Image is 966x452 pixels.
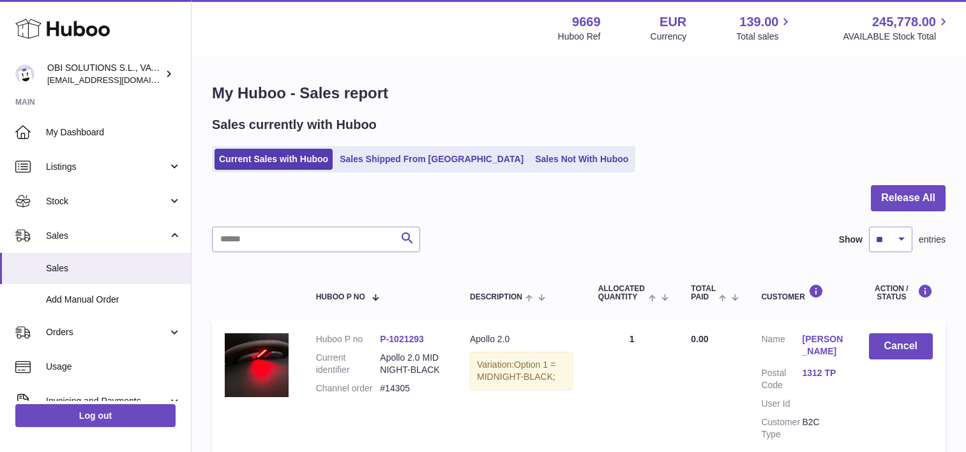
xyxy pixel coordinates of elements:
[316,333,381,345] dt: Huboo P no
[869,333,933,359] button: Cancel
[316,293,365,301] span: Huboo P no
[380,334,424,344] a: P-1021293
[736,13,793,43] a: 139.00 Total sales
[46,230,168,242] span: Sales
[46,395,168,407] span: Invoicing and Payments
[46,361,181,373] span: Usage
[558,31,601,43] div: Huboo Ref
[802,333,843,358] a: [PERSON_NAME]
[598,285,645,301] span: ALLOCATED Quantity
[660,13,686,31] strong: EUR
[839,234,863,246] label: Show
[212,116,377,133] h2: Sales currently with Huboo
[843,13,951,43] a: 245,778.00 AVAILABLE Stock Total
[572,13,601,31] strong: 9669
[919,234,946,246] span: entries
[872,13,936,31] span: 245,778.00
[761,416,802,441] dt: Customer Type
[691,285,716,301] span: Total paid
[739,13,778,31] span: 139.00
[380,382,444,395] dd: #14305
[477,359,555,382] span: Option 1 = MIDNIGHT-BLACK;
[212,83,946,103] h1: My Huboo - Sales report
[761,398,802,410] dt: User Id
[871,185,946,211] button: Release All
[470,352,573,390] div: Variation:
[46,161,168,173] span: Listings
[802,367,843,379] a: 1312 TP
[761,284,843,301] div: Customer
[46,326,168,338] span: Orders
[46,294,181,306] span: Add Manual Order
[316,382,381,395] dt: Channel order
[869,284,933,301] div: Action / Status
[215,149,333,170] a: Current Sales with Huboo
[761,333,802,361] dt: Name
[46,262,181,275] span: Sales
[470,293,522,301] span: Description
[470,333,573,345] div: Apollo 2.0
[736,31,793,43] span: Total sales
[316,352,381,376] dt: Current identifier
[843,31,951,43] span: AVAILABLE Stock Total
[15,404,176,427] a: Log out
[531,149,633,170] a: Sales Not With Huboo
[225,333,289,397] img: 96691737388559.jpg
[802,416,843,441] dd: B2C
[761,367,802,391] dt: Postal Code
[380,352,444,376] dd: Apollo 2.0 MIDNIGHT-BLACK
[335,149,528,170] a: Sales Shipped From [GEOGRAPHIC_DATA]
[651,31,687,43] div: Currency
[47,62,162,86] div: OBI SOLUTIONS S.L., VAT: B70911078
[15,64,34,84] img: internalAdmin-9669@internal.huboo.com
[46,126,181,139] span: My Dashboard
[46,195,168,207] span: Stock
[691,334,708,344] span: 0.00
[47,75,188,85] span: [EMAIL_ADDRESS][DOMAIN_NAME]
